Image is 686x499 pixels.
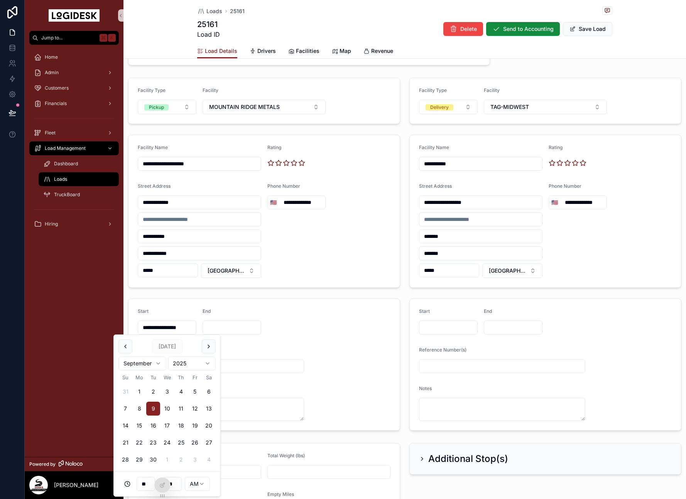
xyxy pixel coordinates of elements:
span: Rating [267,144,281,150]
th: Wednesday [160,373,174,382]
a: Fleet [29,126,119,140]
span: Street Address [138,183,171,189]
a: Map [332,44,351,59]
th: Saturday [202,373,216,382]
h2: Additional Stop(s) [428,453,508,465]
span: Loads [54,176,67,182]
span: [GEOGRAPHIC_DATA] [489,267,527,275]
button: Monday, September 22nd, 2025 [132,436,146,450]
span: Facility Name [138,144,168,150]
span: TruckBoard [54,192,80,198]
span: Facility Type [419,87,447,93]
span: Map [340,47,351,55]
a: Hiring [29,217,119,231]
span: Hiring [45,221,58,227]
span: Facility Name [419,144,449,150]
button: Monday, September 15th, 2025 [132,419,146,433]
a: Admin [29,66,119,80]
button: Thursday, October 2nd, 2025 [174,453,188,467]
button: Saturday, September 6th, 2025 [202,385,216,399]
div: : [118,476,216,492]
th: Sunday [118,373,132,382]
span: Notes [419,385,432,391]
a: Dashboard [39,157,119,171]
button: Monday, September 8th, 2025 [132,402,146,416]
span: Facility [203,87,218,93]
button: Wednesday, September 10th, 2025 [160,402,174,416]
button: Select Button [484,100,607,114]
span: Dashboard [54,161,78,167]
span: Facilities [296,47,319,55]
button: Friday, September 19th, 2025 [188,419,202,433]
button: Saturday, October 4th, 2025 [202,453,216,467]
table: September 2025 [118,373,216,467]
button: Select Button [201,263,261,278]
th: Tuesday [146,373,160,382]
div: scrollable content [25,45,123,241]
a: Financials [29,97,119,110]
th: Monday [132,373,146,382]
button: Friday, September 5th, 2025 [188,385,202,399]
span: Empty Miles [267,491,294,497]
button: Monday, September 29th, 2025 [132,453,146,467]
div: Pickup [149,104,164,110]
button: Saturday, September 20th, 2025 [202,419,216,433]
span: Reference Number(s) [419,347,466,353]
div: Delivery [430,104,449,110]
a: Load Details [197,44,237,59]
a: Loads [197,7,222,15]
span: 🇺🇸 [551,199,558,206]
span: MOUNTAIN RIDGE METALS [209,103,280,111]
button: Select Button [138,100,196,114]
span: Customers [45,85,69,91]
button: Sunday, September 14th, 2025 [118,419,132,433]
span: 🇺🇸 [270,199,277,206]
button: Tuesday, September 30th, 2025 [146,453,160,467]
span: TAG-MIDWEST [490,103,529,111]
img: App logo [49,9,100,22]
button: Save Load [563,22,612,36]
span: Send to Accounting [503,25,554,33]
a: Home [29,50,119,64]
a: Revenue [363,44,393,59]
span: Financials [45,100,67,107]
button: Tuesday, September 16th, 2025 [146,419,160,433]
a: 25161 [230,7,245,15]
a: Load Management [29,141,119,155]
button: Wednesday, September 17th, 2025 [160,419,174,433]
span: Loads [206,7,222,15]
span: Load Details [205,47,237,55]
span: Fleet [45,130,56,136]
button: Select Button [549,195,560,209]
span: End [203,308,211,314]
button: Saturday, September 13th, 2025 [202,402,216,416]
button: Sunday, September 21st, 2025 [118,436,132,450]
button: Select Button [419,100,478,114]
span: Facility Type [138,87,166,93]
button: Delete [443,22,483,36]
a: Drivers [250,44,276,59]
button: Tuesday, September 2nd, 2025 [146,385,160,399]
span: Load ID [197,30,220,39]
a: Loads [39,172,119,186]
button: Select Button [482,263,542,278]
span: Street Address [419,183,452,189]
span: Start [138,308,149,314]
button: Wednesday, September 3rd, 2025 [160,385,174,399]
span: Start [419,308,430,314]
button: Wednesday, September 24th, 2025 [160,436,174,450]
button: Friday, September 12th, 2025 [188,402,202,416]
a: Powered by [25,457,123,471]
button: Thursday, September 25th, 2025 [174,436,188,450]
span: Revenue [371,47,393,55]
th: Friday [188,373,202,382]
button: Thursday, September 4th, 2025 [174,385,188,399]
a: Customers [29,81,119,95]
span: Powered by [29,461,56,467]
th: Thursday [174,373,188,382]
button: Send to Accounting [486,22,560,36]
button: Thursday, September 18th, 2025 [174,419,188,433]
span: Jump to... [41,35,96,41]
span: Load Management [45,145,86,151]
